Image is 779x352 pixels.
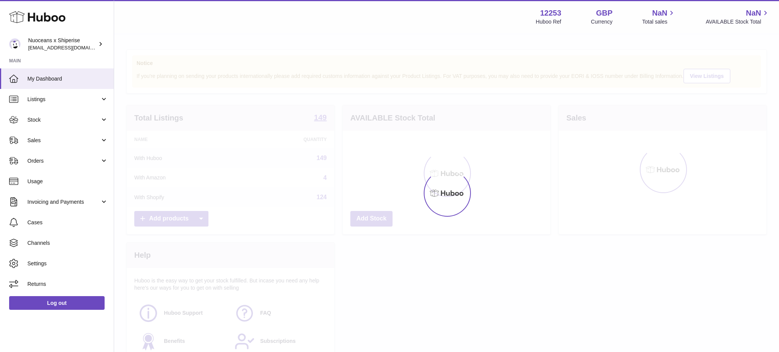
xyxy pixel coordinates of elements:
[596,8,612,18] strong: GBP
[706,18,770,25] span: AVAILABLE Stock Total
[706,8,770,25] a: NaN AVAILABLE Stock Total
[27,198,100,206] span: Invoicing and Payments
[9,296,105,310] a: Log out
[27,239,108,247] span: Channels
[27,281,108,288] span: Returns
[27,260,108,267] span: Settings
[27,96,100,103] span: Listings
[27,219,108,226] span: Cases
[642,8,676,25] a: NaN Total sales
[27,137,100,144] span: Sales
[536,18,561,25] div: Huboo Ref
[27,116,100,124] span: Stock
[642,18,676,25] span: Total sales
[9,38,21,50] img: internalAdmin-12253@internal.huboo.com
[28,44,112,51] span: [EMAIL_ADDRESS][DOMAIN_NAME]
[652,8,667,18] span: NaN
[27,157,100,165] span: Orders
[27,178,108,185] span: Usage
[27,75,108,82] span: My Dashboard
[28,37,97,51] div: Nuoceans x Shiperise
[591,18,613,25] div: Currency
[540,8,561,18] strong: 12253
[746,8,761,18] span: NaN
